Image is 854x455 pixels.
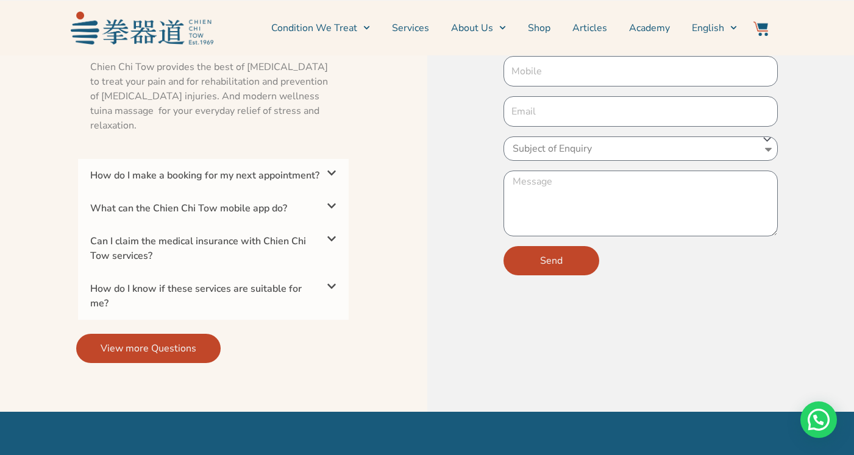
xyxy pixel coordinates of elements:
div: How do I know if these services are suitable for me? [78,272,349,320]
span: View more Questions [101,341,196,356]
input: Email [504,96,778,127]
a: How do I know if these services are suitable for me? [90,282,302,310]
nav: Menu [219,13,738,43]
a: Services [392,13,429,43]
span: Send [540,253,563,268]
div: What can the Chien Chi Tow mobile app do? [78,192,349,225]
button: Send [504,246,599,275]
a: Shop [528,13,550,43]
a: View more Questions [76,334,221,363]
input: Only numbers and phone characters (#, -, *, etc) are accepted. [504,56,778,86]
a: How do I make a booking for my next appointment? [90,169,319,182]
span: Chien Chi Tow provides the best of [MEDICAL_DATA] to treat your pain and for rehabilitation and p... [90,60,328,132]
a: About Us [451,13,506,43]
img: Website Icon-03 [753,21,768,36]
div: What kind of services does Chien Chi Tow provides? [78,51,349,159]
a: Academy [629,13,670,43]
a: Condition We Treat [271,13,370,43]
form: New Form [504,16,778,285]
a: What can the Chien Chi Tow mobile app do? [90,202,287,215]
a: Can I claim the medical insurance with Chien Chi Tow services? [90,235,306,263]
a: Articles [572,13,607,43]
div: How do I make a booking for my next appointment? [78,159,349,192]
a: English [692,13,737,43]
span: English [692,21,724,35]
div: Can I claim the medical insurance with Chien Chi Tow services? [78,225,349,272]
